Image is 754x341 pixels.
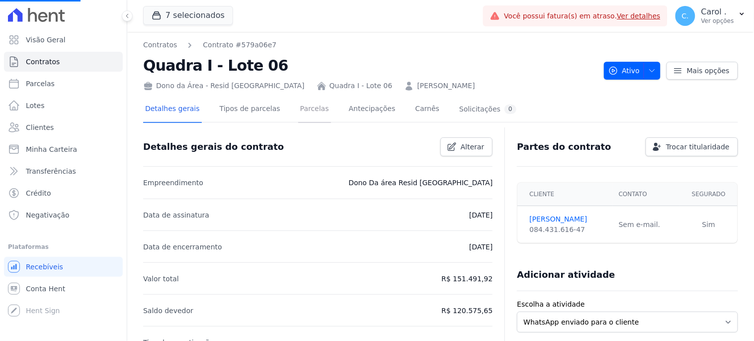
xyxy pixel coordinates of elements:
[441,273,493,285] p: R$ 151.491,92
[218,97,282,123] a: Tipos de parcelas
[143,273,179,285] p: Valor total
[701,17,734,25] p: Ver opções
[604,62,661,80] button: Ativo
[4,279,123,299] a: Conta Hent
[143,209,209,221] p: Data de assinatura
[687,66,730,76] span: Mais opções
[26,188,51,198] span: Crédito
[26,79,55,89] span: Parcelas
[143,141,284,153] h3: Detalhes gerais do contrato
[461,142,485,152] span: Alterar
[26,122,54,132] span: Clientes
[459,105,516,114] div: Solicitações
[517,269,615,281] h3: Adicionar atividade
[203,40,276,50] a: Contrato #579a06e7
[680,183,738,206] th: Segurado
[298,97,331,123] a: Parcelas
[668,2,754,30] button: C. Carol . Ver opções
[26,144,77,154] span: Minha Carteira
[4,96,123,115] a: Lotes
[26,210,70,220] span: Negativação
[529,225,606,235] div: 084.431.616-47
[26,166,76,176] span: Transferências
[608,62,640,80] span: Ativo
[682,12,689,19] span: C.
[4,117,123,137] a: Clientes
[143,305,193,317] p: Saldo devedor
[504,11,661,21] span: Você possui fatura(s) em atraso.
[347,97,398,123] a: Antecipações
[469,241,493,253] p: [DATE]
[517,183,612,206] th: Cliente
[441,305,493,317] p: R$ 120.575,65
[613,206,680,243] td: Sem e-mail.
[667,62,738,80] a: Mais opções
[413,97,441,123] a: Carnês
[701,7,734,17] p: Carol .
[680,206,738,243] td: Sim
[26,101,45,111] span: Lotes
[613,183,680,206] th: Contato
[348,177,493,189] p: Dono Da área Resid [GEOGRAPHIC_DATA]
[143,54,596,77] h2: Quadra I - Lote 06
[517,299,738,310] label: Escolha a atividade
[4,257,123,277] a: Recebíveis
[666,142,730,152] span: Trocar titularidade
[8,241,119,253] div: Plataformas
[26,262,63,272] span: Recebíveis
[26,57,60,67] span: Contratos
[4,139,123,159] a: Minha Carteira
[143,6,233,25] button: 7 selecionados
[26,35,66,45] span: Visão Geral
[143,97,202,123] a: Detalhes gerais
[143,40,276,50] nav: Breadcrumb
[529,214,606,225] a: [PERSON_NAME]
[469,209,493,221] p: [DATE]
[143,40,596,50] nav: Breadcrumb
[143,177,203,189] p: Empreendimento
[4,30,123,50] a: Visão Geral
[617,12,661,20] a: Ver detalhes
[517,141,611,153] h3: Partes do contrato
[4,74,123,94] a: Parcelas
[143,40,177,50] a: Contratos
[504,105,516,114] div: 0
[26,284,65,294] span: Conta Hent
[4,52,123,72] a: Contratos
[4,205,123,225] a: Negativação
[457,97,518,123] a: Solicitações0
[143,241,222,253] p: Data de encerramento
[4,161,123,181] a: Transferências
[440,137,493,156] a: Alterar
[143,81,305,91] div: Dono da Área - Resid [GEOGRAPHIC_DATA]
[4,183,123,203] a: Crédito
[330,81,393,91] a: Quadra I - Lote 06
[417,81,475,91] a: [PERSON_NAME]
[646,137,738,156] a: Trocar titularidade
